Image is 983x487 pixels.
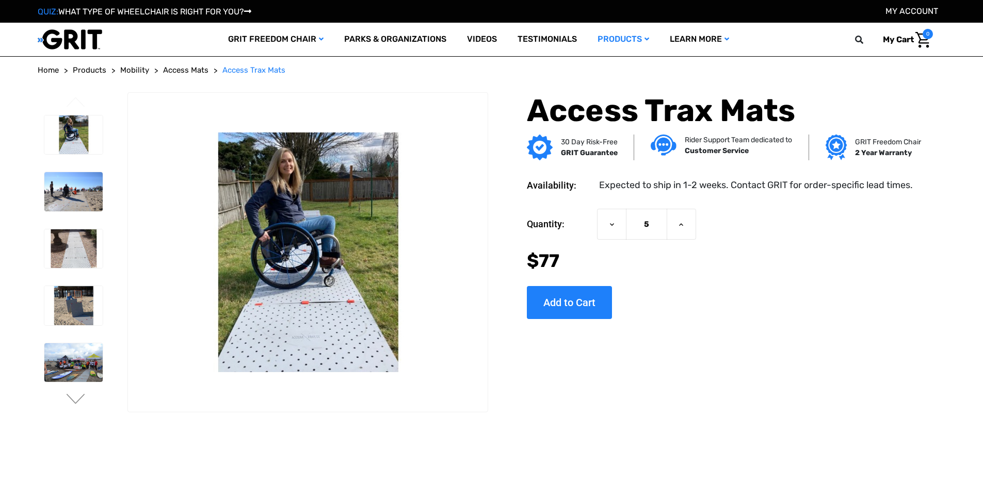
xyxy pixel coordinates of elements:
[855,137,921,147] p: GRIT Freedom Chair
[65,97,87,109] button: Go to slide 6 of 6
[73,64,106,76] a: Products
[527,92,918,129] h1: Access Trax Mats
[163,65,208,75] span: Access Mats
[38,64,59,76] a: Home
[527,178,592,192] dt: Availability:
[38,64,946,76] nav: Breadcrumb
[915,32,930,48] img: Cart
[38,29,102,50] img: GRIT All-Terrain Wheelchair and Mobility Equipment
[527,286,612,319] input: Add to Cart
[65,394,87,406] button: Go to slide 2 of 6
[587,23,659,56] a: Products
[44,343,103,382] img: Access Trax Mats
[651,135,676,156] img: Customer service
[218,23,334,56] a: GRIT Freedom Chair
[855,148,912,157] strong: 2 Year Warranty
[334,23,457,56] a: Parks & Organizations
[44,286,103,325] img: Access Trax Mats
[163,64,208,76] a: Access Mats
[659,23,739,56] a: Learn More
[507,23,587,56] a: Testimonials
[38,7,58,16] span: QUIZ:
[73,65,106,75] span: Products
[875,29,933,51] a: Cart with 0 items
[923,29,933,39] span: 0
[128,132,487,372] img: Access Trax Mats
[222,65,285,75] span: Access Trax Mats
[599,178,913,192] dd: Expected to ship in 1-2 weeks. Contact GRIT for order-specific lead times.
[222,64,285,76] a: Access Trax Mats
[44,229,103,268] img: Access Trax Mats
[885,6,938,16] a: Account
[685,135,792,145] p: Rider Support Team dedicated to
[44,172,103,211] img: Access Trax Mats
[685,146,749,155] strong: Customer Service
[527,135,553,160] img: GRIT Guarantee
[38,7,251,16] a: QUIZ:WHAT TYPE OF WHEELCHAIR IS RIGHT FOR YOU?
[561,137,618,147] p: 30 Day Risk-Free
[883,35,914,44] span: My Cart
[527,250,559,272] span: $77
[457,23,507,56] a: Videos
[120,65,149,75] span: Mobility
[527,209,592,240] label: Quantity:
[860,29,875,51] input: Search
[38,65,59,75] span: Home
[120,64,149,76] a: Mobility
[826,135,847,160] img: Grit freedom
[44,115,103,155] img: Access Trax Mats
[561,148,618,157] strong: GRIT Guarantee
